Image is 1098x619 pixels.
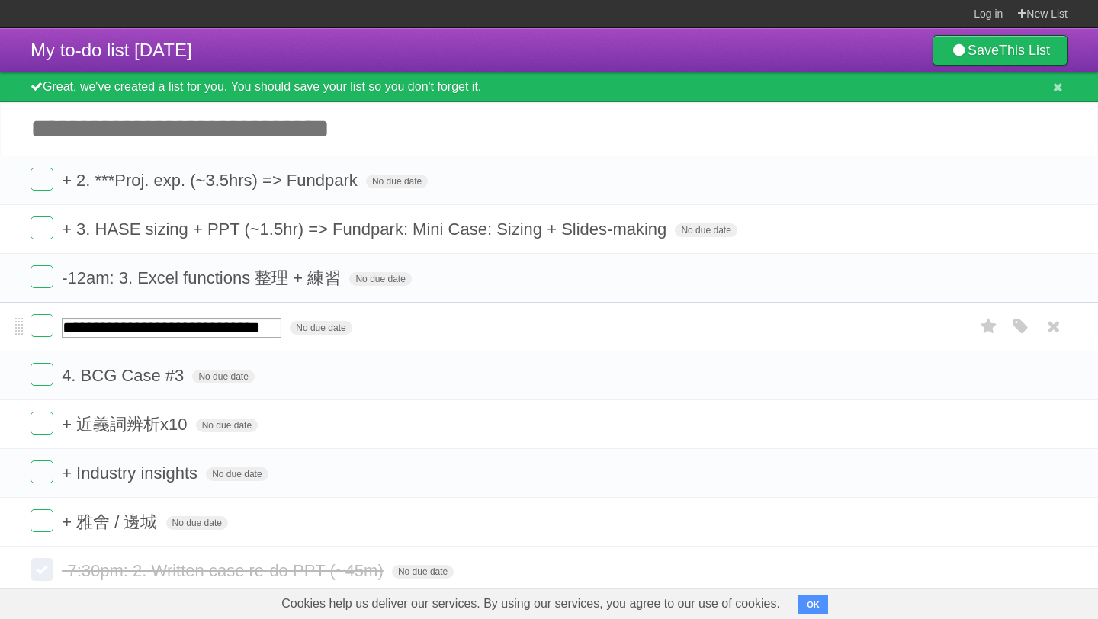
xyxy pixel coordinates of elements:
span: 4. BCG Case #3 [62,366,188,385]
label: Done [30,265,53,288]
label: Done [30,363,53,386]
label: Done [30,460,53,483]
b: This List [999,43,1050,58]
span: + 3. HASE sizing + PPT (~1.5hr) => Fundpark: Mini Case: Sizing + Slides-making [62,220,670,239]
span: No due date [206,467,268,481]
label: Done [30,509,53,532]
button: OK [798,595,828,614]
label: Done [30,558,53,581]
span: No due date [349,272,411,286]
span: My to-do list [DATE] [30,40,192,60]
label: Star task [974,314,1003,339]
span: + 2. ***Proj. exp. (~3.5hrs) => Fundpark [62,171,361,190]
span: + 近義詞辨析x10 [62,415,191,434]
label: Done [30,168,53,191]
span: No due date [392,565,454,579]
span: No due date [675,223,737,237]
span: + 雅舍 / 邊城 [62,512,161,531]
span: No due date [366,175,428,188]
label: Done [30,314,53,337]
label: Done [30,216,53,239]
span: No due date [196,419,258,432]
span: No due date [192,370,254,383]
span: No due date [166,516,228,530]
span: Cookies help us deliver our services. By using our services, you agree to our use of cookies. [266,589,795,619]
span: -12am: 3. Excel functions 整理 + 練習 [62,268,345,287]
span: No due date [290,321,352,335]
a: SaveThis List [933,35,1067,66]
label: Done [30,412,53,435]
span: -7:30pm: 2. Written case re-do PPT (~45m) [62,561,387,580]
span: + Industry insights [62,463,201,483]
